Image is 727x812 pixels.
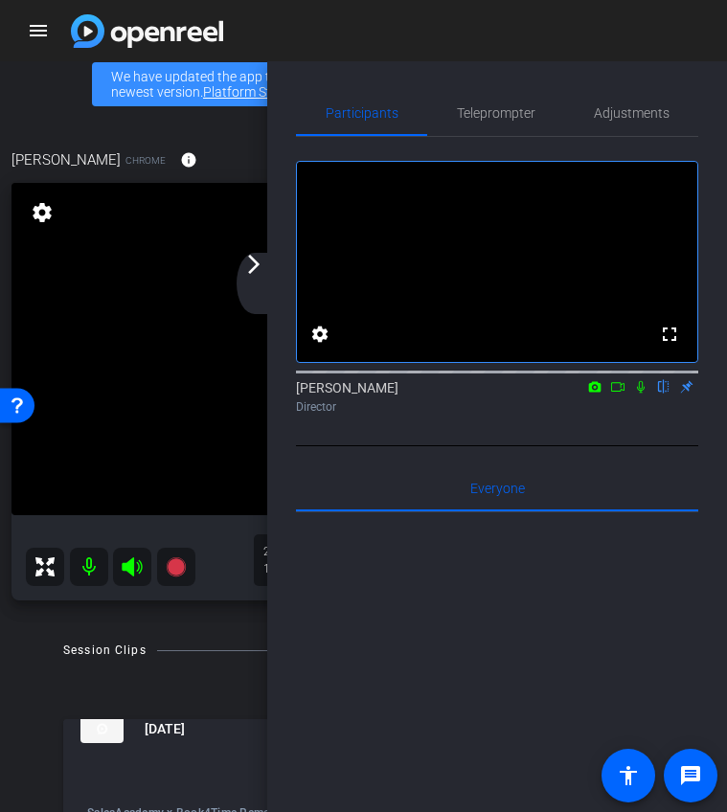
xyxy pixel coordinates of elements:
[263,561,311,576] div: 1080P
[92,62,635,106] div: We have updated the app to v2.15.0. Please make sure the mobile user has the newest version.
[679,764,702,787] mat-icon: message
[617,764,640,787] mat-icon: accessibility
[11,149,121,170] span: [PERSON_NAME]
[242,253,265,276] mat-icon: arrow_forward_ios
[594,106,670,120] span: Adjustments
[658,323,681,346] mat-icon: fullscreen
[125,153,166,168] span: Chrome
[326,106,398,120] span: Participants
[263,544,311,559] div: 24
[63,719,664,803] mat-expansion-panel-header: thumb-nail[DATE]Queued1
[80,714,124,743] img: thumb-nail
[29,201,56,224] mat-icon: settings
[652,377,675,395] mat-icon: flip
[27,19,50,42] mat-icon: menu
[180,151,197,169] mat-icon: info
[308,323,331,346] mat-icon: settings
[203,84,298,100] a: Platform Status
[296,398,698,416] div: Director
[63,641,147,660] div: Session Clips
[457,106,535,120] span: Teleprompter
[296,378,698,416] div: [PERSON_NAME]
[470,482,525,495] span: Everyone
[145,719,185,739] span: [DATE]
[71,14,223,48] img: app logo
